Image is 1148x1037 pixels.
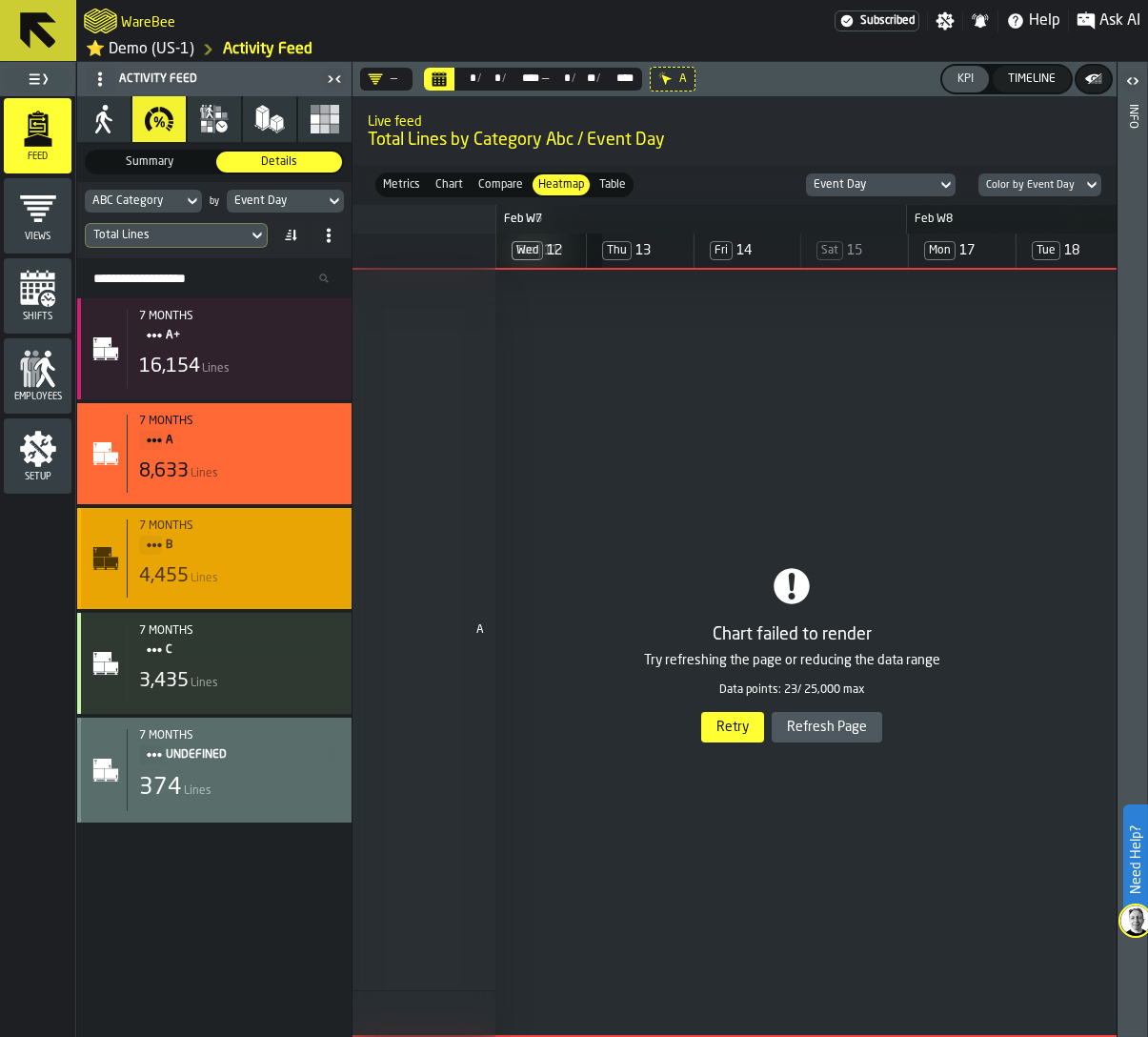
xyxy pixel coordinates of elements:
[139,415,340,428] div: 7 months
[166,640,325,661] span: C
[85,223,268,248] div: DropdownMenuValue-eventsCount
[368,111,1101,130] h2: Sub Title
[139,519,340,556] div: Title
[477,72,481,86] div: /
[679,72,687,86] span: A
[432,176,467,193] span: Chart
[572,72,575,86] div: /
[424,68,642,91] div: Select date range
[4,258,71,335] li: menu Shifts
[166,744,325,765] span: undefined
[375,173,428,197] label: button-switch-multi-Metrics
[959,243,975,258] span: 17
[908,234,1015,268] div: day: [object Object]
[600,72,634,86] div: Select date range
[139,729,340,765] div: Title
[214,150,344,174] label: button-switch-multi-Details
[191,677,218,690] span: Lines
[166,430,325,451] span: A
[506,72,540,86] div: Select date range
[321,68,348,91] label: button-toggle-Close me
[474,176,527,193] span: Compare
[986,179,1075,192] div: DropdownMenuValue-bucket
[4,472,71,482] span: Setup
[540,72,551,86] span: —
[84,38,613,61] nav: Breadcrumb
[531,173,592,197] label: button-switch-multi-Heatmap
[368,130,1101,151] span: Total Lines by Category Abc / Event Day
[92,194,175,208] div: DropdownMenuValue-categoryAbc
[835,10,919,31] div: Menu Subscription
[139,354,200,380] div: 16,154
[456,72,477,86] div: Select date range
[139,624,340,661] div: Title
[533,174,590,195] div: thumb
[1029,10,1060,32] span: Help
[139,519,340,533] div: Start: 03/02/2025, 07:16:06 - End: 28/02/2025, 22:40:03
[594,174,632,195] div: thumb
[924,241,956,260] span: Mon
[586,234,693,268] div: day: [object Object]
[139,729,340,742] div: Start: 03/02/2025, 13:02:54 - End: 28/02/2025, 23:24:17
[473,174,529,195] div: thumb
[352,96,1117,165] div: title-Total Lines by Category Abc / Event Day
[1118,62,1147,1037] header: Info
[1016,234,1122,268] div: day: [object Object]
[495,234,602,268] div: day: [object Object]
[534,176,588,193] span: Heatmap
[1000,72,1063,86] div: Timeline
[551,72,572,86] div: Select date range
[430,174,469,195] div: thumb
[218,153,340,171] span: Details
[77,613,352,714] div: stat-
[814,178,929,192] div: DropdownMenuValue-eventDay
[81,64,321,94] div: Activity Feed
[210,196,219,207] div: by
[816,241,843,260] span: Sat
[471,173,531,197] label: button-switch-multi-Compare
[860,14,915,28] span: Subscribed
[635,243,651,258] span: 13
[4,418,71,495] li: menu Setup
[139,415,340,451] div: Title
[139,310,340,323] div: 7 months
[950,72,981,86] div: KPI
[377,623,484,637] span: A
[139,563,189,590] div: 4,455
[139,773,182,803] div: 374
[86,38,194,61] a: link-to-/wh/i/103622fe-4b04-4da1-b95f-2619b9c959cc
[368,71,397,87] div: DropdownMenuValue-
[1126,100,1139,1032] div: Info
[139,624,340,638] div: 7 months
[4,312,71,322] span: Shifts
[595,176,630,193] span: Table
[592,173,634,197] label: button-switch-multi-Table
[166,535,325,556] span: B
[139,729,340,742] div: 7 months
[1099,10,1140,32] span: Ask AI
[694,234,800,268] div: day: [object Object]
[658,71,674,87] div: Hide filter
[121,11,175,30] h2: Sub Title
[942,66,989,92] button: button-KPI
[847,243,862,258] span: 15
[1069,10,1148,32] label: button-toggle-Ask AI
[736,243,752,258] span: 14
[191,467,218,480] span: Lines
[223,38,312,61] a: link-to-/wh/i/103622fe-4b04-4da1-b95f-2619b9c959cc/feed/295e6da0-4918-4aac-b59c-b3797cc367fd
[139,624,340,638] div: Start: 03/02/2025, 05:28:27 - End: 28/02/2025, 20:33:51
[547,243,562,258] span: 12
[1119,66,1146,100] label: button-toggle-Open
[4,232,71,242] span: Views
[495,205,1138,234] div: custom: Feb W7
[998,10,1068,32] label: button-toggle-Help
[379,176,424,193] span: Metrics
[184,784,211,798] span: Lines
[4,152,71,162] span: Feed
[139,310,340,346] div: Title
[1064,243,1079,258] span: 18
[4,178,71,254] li: menu Views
